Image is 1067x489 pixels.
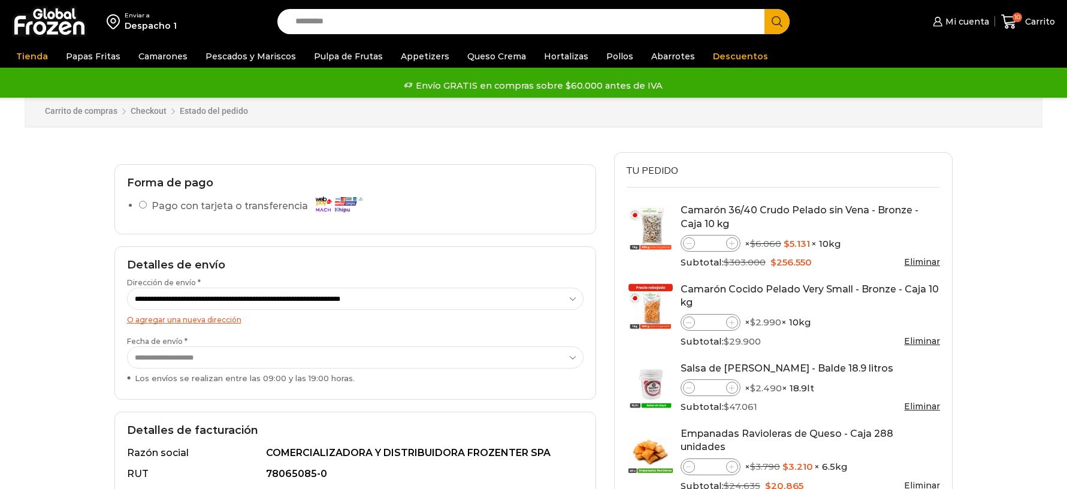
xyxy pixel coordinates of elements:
a: Camarón 36/40 Crudo Pelado sin Vena - Bronze - Caja 10 kg [681,204,918,230]
bdi: 303.000 [724,256,766,268]
a: Camarones [132,45,194,68]
span: 10 [1012,13,1022,22]
div: × × 18.9lt [681,379,941,396]
a: Abarrotes [645,45,701,68]
a: Eliminar [904,256,940,267]
div: × × 10kg [681,314,941,331]
div: Los envíos se realizan entre las 09:00 y las 19:00 horas. [127,373,584,384]
span: Mi cuenta [942,16,989,28]
div: COMERCIALIZADORA Y DISTRIBUIDORA FROZENTER SPA [266,446,576,460]
button: Search button [764,9,790,34]
div: Razón social [127,446,264,460]
div: × × 6.5kg [681,458,941,475]
label: Dirección de envío * [127,277,584,310]
input: Product quantity [695,460,726,474]
a: Hortalizas [538,45,594,68]
span: $ [724,336,729,347]
a: Empanadas Ravioleras de Queso - Caja 288 unidades [681,428,893,453]
span: $ [724,401,729,412]
bdi: 256.550 [770,256,812,268]
span: Carrito [1022,16,1055,28]
span: $ [750,461,755,472]
a: Descuentos [707,45,774,68]
a: Salsa de [PERSON_NAME] - Balde 18.9 litros [681,363,893,374]
img: Pago con tarjeta o transferencia [312,194,365,215]
span: $ [724,256,729,268]
bdi: 47.061 [724,401,757,412]
bdi: 29.900 [724,336,761,347]
div: 78065085-0 [266,467,576,481]
a: Mi cuenta [930,10,989,34]
select: Fecha de envío * Los envíos se realizan entre las 09:00 y las 19:00 horas. [127,346,584,369]
span: $ [770,256,776,268]
bdi: 2.990 [750,316,781,328]
a: Pollos [600,45,639,68]
a: Queso Crema [461,45,532,68]
a: Appetizers [395,45,455,68]
div: Subtotal: [681,400,941,413]
div: Despacho 1 [125,20,177,32]
img: address-field-icon.svg [107,11,125,32]
bdi: 6.060 [750,238,781,249]
a: Camarón Cocido Pelado Very Small - Bronze - Caja 10 kg [681,283,939,309]
h2: Forma de pago [127,177,584,190]
a: Pescados y Mariscos [200,45,302,68]
label: Pago con tarjeta o transferencia [152,196,369,217]
span: Tu pedido [627,164,678,177]
span: $ [784,238,790,249]
span: $ [750,316,755,328]
span: $ [782,461,788,472]
div: × × 10kg [681,235,941,252]
div: RUT [127,467,264,481]
a: Tienda [10,45,54,68]
bdi: 2.490 [750,382,782,394]
div: Subtotal: [681,335,941,348]
bdi: 3.790 [750,461,780,472]
a: 10 Carrito [1001,8,1055,36]
input: Product quantity [695,236,726,250]
a: Carrito de compras [45,105,117,117]
h2: Detalles de facturación [127,424,584,437]
a: Eliminar [904,336,940,346]
div: Enviar a [125,11,177,20]
div: Subtotal: [681,256,941,269]
input: Product quantity [695,315,726,330]
a: Papas Fritas [60,45,126,68]
label: Fecha de envío * [127,336,584,384]
a: Eliminar [904,401,940,412]
bdi: 5.131 [784,238,810,249]
a: O agregar una nueva dirección [127,315,241,324]
span: $ [750,238,755,249]
input: Product quantity [695,381,726,395]
bdi: 3.210 [782,461,813,472]
a: Pulpa de Frutas [308,45,389,68]
select: Dirección de envío * [127,288,584,310]
h2: Detalles de envío [127,259,584,272]
span: $ [750,382,755,394]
